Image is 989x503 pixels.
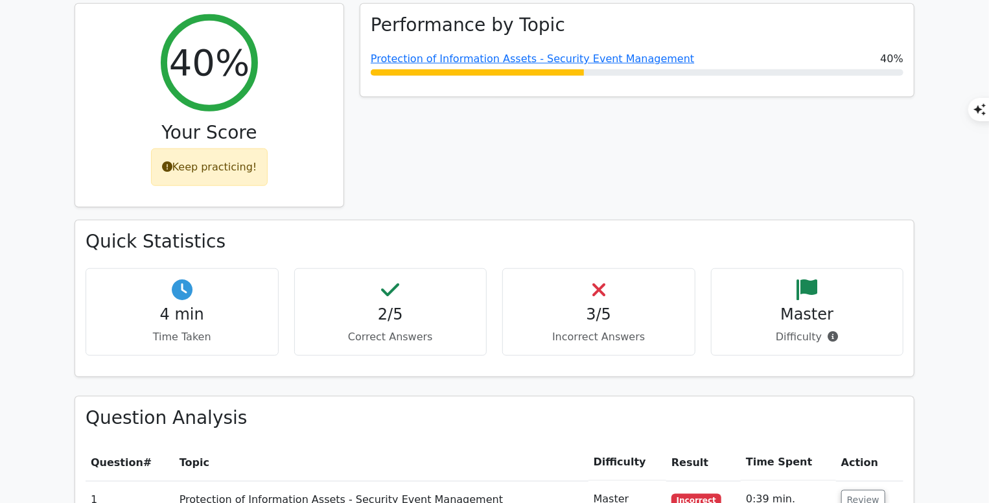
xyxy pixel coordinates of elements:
h4: Master [722,305,893,324]
span: 40% [880,51,903,67]
h4: 3/5 [513,305,684,324]
h3: Question Analysis [86,407,903,429]
p: Incorrect Answers [513,329,684,345]
h3: Quick Statistics [86,231,903,253]
th: Difficulty [588,444,666,481]
th: Result [666,444,741,481]
th: # [86,444,174,481]
th: Time Spent [741,444,836,481]
th: Action [836,444,903,481]
p: Correct Answers [305,329,476,345]
p: Time Taken [97,329,268,345]
div: Keep practicing! [151,148,268,186]
span: Question [91,456,143,469]
h4: 2/5 [305,305,476,324]
h3: Performance by Topic [371,14,565,36]
h4: 4 min [97,305,268,324]
p: Difficulty [722,329,893,345]
a: Protection of Information Assets - Security Event Management [371,53,694,65]
h2: 40% [169,41,250,84]
h3: Your Score [86,122,333,144]
th: Topic [174,444,588,481]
